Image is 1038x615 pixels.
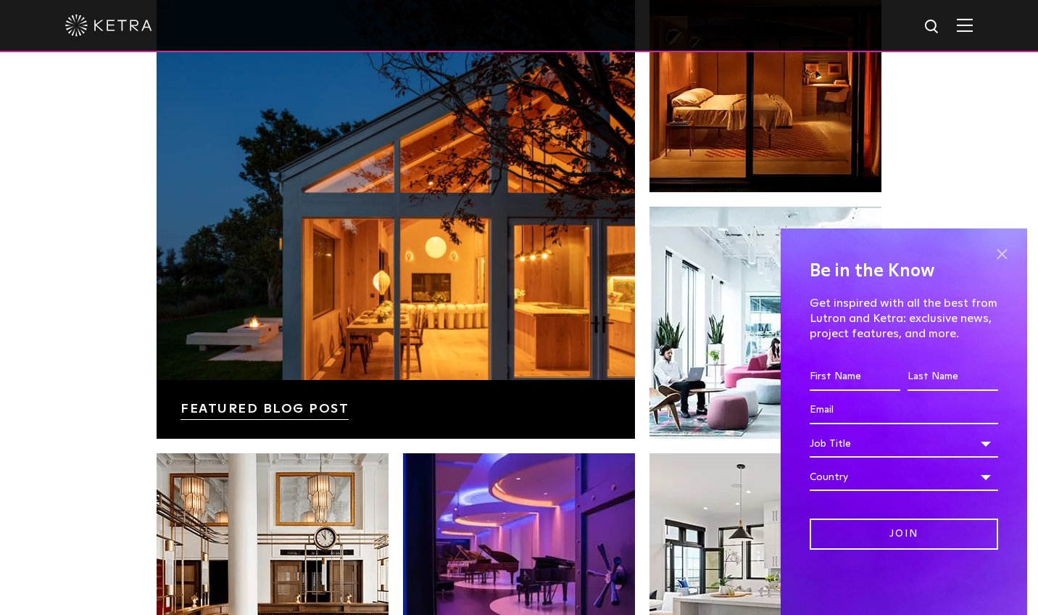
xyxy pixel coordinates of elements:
[810,257,998,285] h4: Be in the Know
[810,397,998,424] input: Email
[923,18,942,36] img: search icon
[810,430,998,458] div: Job Title
[65,15,152,36] img: ketra-logo-2019-white
[908,363,998,391] input: Last Name
[957,18,973,32] img: Hamburger%20Nav.svg
[810,363,900,391] input: First Name
[810,296,998,341] p: Get inspired with all the best from Lutron and Ketra: exclusive news, project features, and more.
[810,463,998,491] div: Country
[810,519,998,550] input: Join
